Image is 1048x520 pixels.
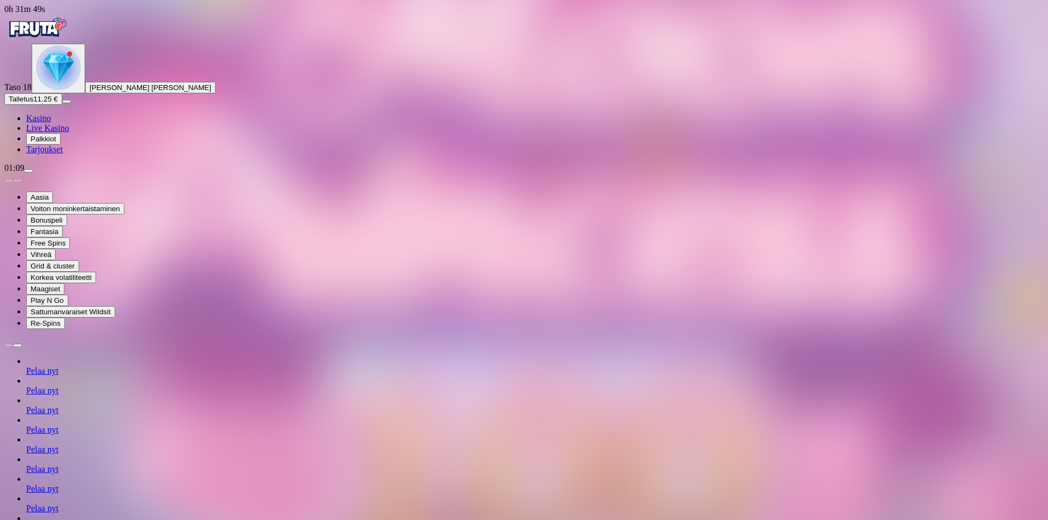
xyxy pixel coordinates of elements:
span: Talletus [9,95,33,103]
button: reward iconPalkkiot [26,133,61,145]
span: Korkea volatiliteetti [31,273,92,282]
button: Voiton moninkertaistaminen [26,203,124,214]
nav: Primary [4,14,1044,154]
img: Fruta [4,14,70,41]
span: user session time [4,4,45,14]
span: 01:09 [4,163,24,172]
a: Pelaa nyt [26,366,58,375]
span: Fantasia [31,228,58,236]
button: Maagiset [26,283,64,295]
button: Play N Go [26,295,68,306]
button: Vihreä [26,249,56,260]
button: next slide [13,179,22,182]
span: Voiton moninkertaistaminen [31,205,120,213]
a: Pelaa nyt [26,464,58,474]
span: Grid & cluster [31,262,75,270]
span: Taso 18 [4,82,32,92]
span: Aasia [31,193,49,201]
img: level unlocked [36,45,81,90]
span: Free Spins [31,239,65,247]
span: Kasino [26,113,51,123]
a: Pelaa nyt [26,445,58,454]
button: prev slide [4,179,13,182]
a: poker-chip iconLive Kasino [26,123,69,133]
button: prev slide [4,344,13,347]
span: 11.25 € [33,95,57,103]
button: Re-Spins [26,318,65,329]
span: Bonuspeli [31,216,63,224]
button: next slide [13,344,22,347]
span: Vihreä [31,250,51,259]
a: Pelaa nyt [26,484,58,493]
button: Bonuspeli [26,214,67,226]
button: [PERSON_NAME] [PERSON_NAME] [85,82,216,93]
span: Palkkiot [31,135,56,143]
a: Pelaa nyt [26,425,58,434]
button: level unlocked [32,44,85,93]
a: gift-inverted iconTarjoukset [26,145,63,154]
button: Aasia [26,192,53,203]
span: [PERSON_NAME] [PERSON_NAME] [90,83,211,92]
button: Sattumanvaraiset Wildsit [26,306,115,318]
button: Fantasia [26,226,63,237]
span: Tarjoukset [26,145,63,154]
button: Talletusplus icon11.25 € [4,93,62,105]
span: Maagiset [31,285,60,293]
button: Korkea volatiliteetti [26,272,96,283]
button: menu [24,169,33,172]
span: Live Kasino [26,123,69,133]
a: Pelaa nyt [26,504,58,513]
a: Fruta [4,34,70,43]
button: Grid & cluster [26,260,79,272]
a: Pelaa nyt [26,405,58,415]
span: Sattumanvaraiset Wildsit [31,308,111,316]
button: Free Spins [26,237,70,249]
span: Play N Go [31,296,64,304]
span: Re-Spins [31,319,61,327]
a: Pelaa nyt [26,386,58,395]
button: menu [62,100,71,103]
a: diamond iconKasino [26,113,51,123]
